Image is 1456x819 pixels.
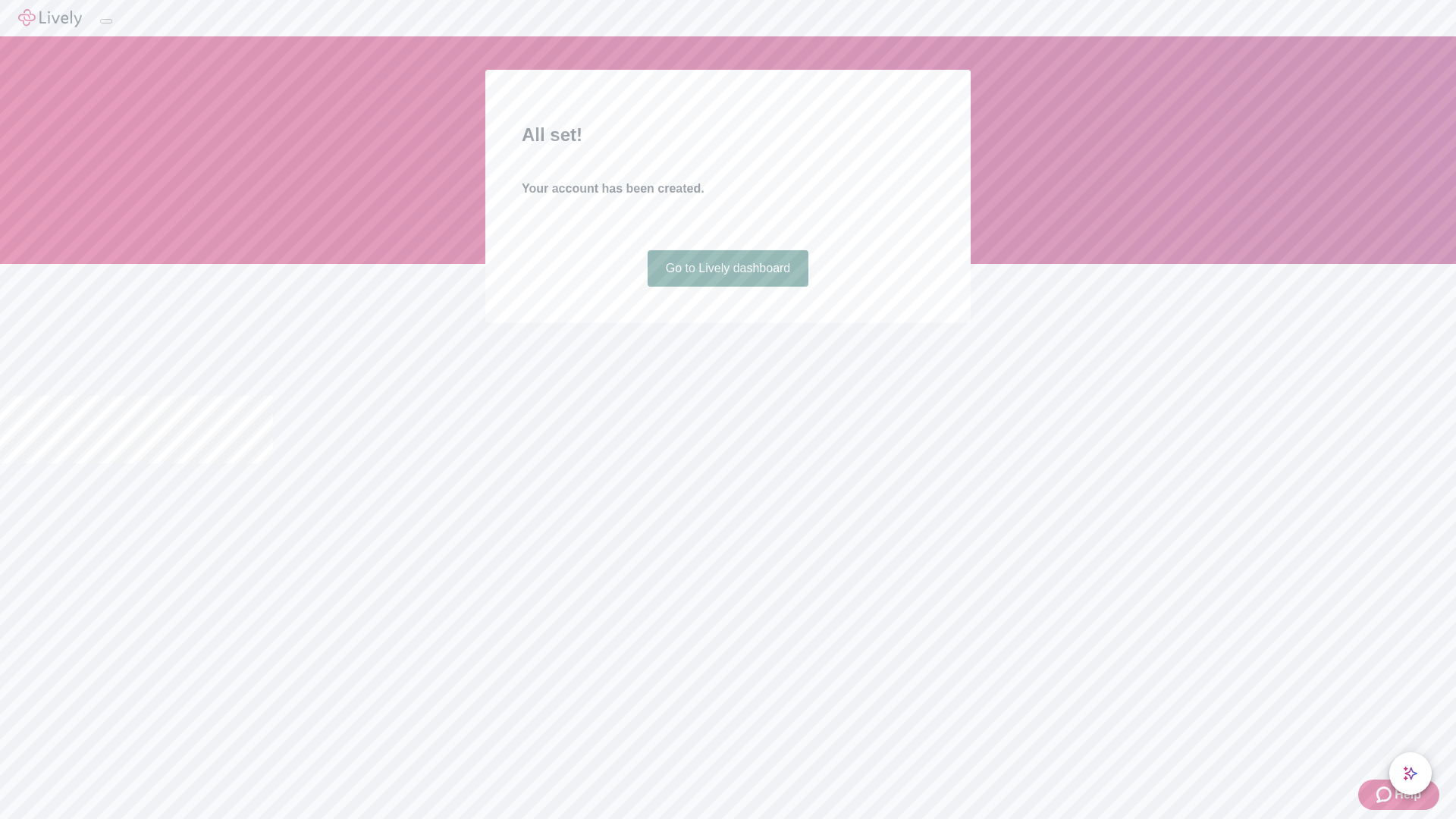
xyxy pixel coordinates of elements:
[1403,766,1418,781] svg: Lively AI Assistant
[1376,786,1395,804] svg: Zendesk support icon
[1395,786,1421,804] span: Help
[18,9,82,27] img: Lively
[100,19,112,24] button: Log out
[648,250,809,287] a: Go to Lively dashboard
[522,180,934,198] h4: Your account has been created.
[1389,752,1432,795] button: chat
[1358,780,1439,810] button: Zendesk support iconHelp
[522,121,934,149] h2: All set!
